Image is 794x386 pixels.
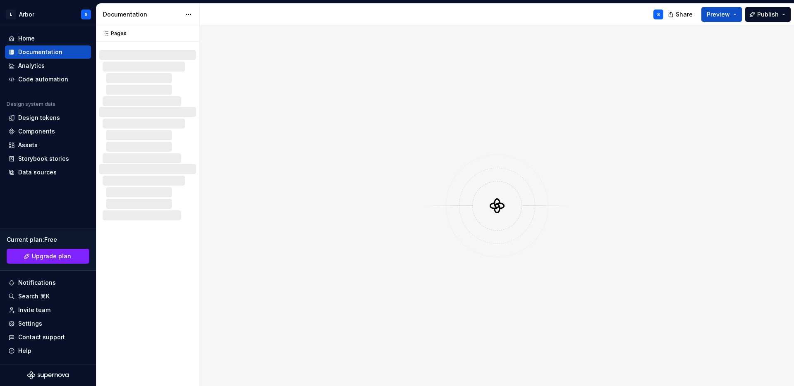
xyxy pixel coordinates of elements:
[32,252,71,260] span: Upgrade plan
[18,114,60,122] div: Design tokens
[5,59,91,72] a: Analytics
[18,48,62,56] div: Documentation
[18,127,55,136] div: Components
[701,7,742,22] button: Preview
[5,152,91,165] a: Storybook stories
[745,7,791,22] button: Publish
[5,125,91,138] a: Components
[5,344,91,357] button: Help
[5,138,91,152] a: Assets
[18,292,50,300] div: Search ⌘K
[7,236,89,244] div: Current plan : Free
[18,141,38,149] div: Assets
[5,290,91,303] button: Search ⌘K
[7,101,55,107] div: Design system data
[707,10,730,19] span: Preview
[18,306,50,314] div: Invite team
[18,347,31,355] div: Help
[18,75,68,83] div: Code automation
[99,30,127,37] div: Pages
[676,10,693,19] span: Share
[5,331,91,344] button: Contact support
[18,155,69,163] div: Storybook stories
[103,10,181,19] div: Documentation
[18,279,56,287] div: Notifications
[5,32,91,45] a: Home
[5,303,91,317] a: Invite team
[757,10,779,19] span: Publish
[5,276,91,289] button: Notifications
[664,7,698,22] button: Share
[2,5,94,23] button: LArborS
[85,11,88,18] div: S
[18,168,57,176] div: Data sources
[27,371,69,379] svg: Supernova Logo
[18,34,35,43] div: Home
[18,333,65,341] div: Contact support
[657,11,660,18] div: S
[19,10,34,19] div: Arbor
[18,319,42,328] div: Settings
[7,249,89,264] a: Upgrade plan
[5,111,91,124] a: Design tokens
[18,62,45,70] div: Analytics
[5,317,91,330] a: Settings
[5,45,91,59] a: Documentation
[5,73,91,86] a: Code automation
[6,10,16,19] div: L
[5,166,91,179] a: Data sources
